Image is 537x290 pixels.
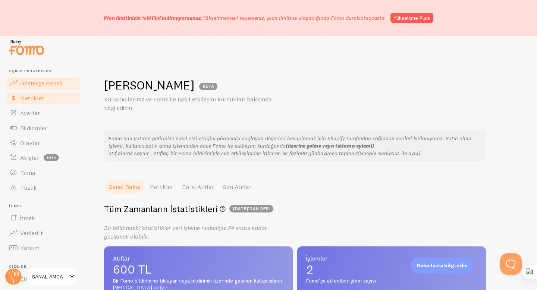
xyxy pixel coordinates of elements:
font: Daha fazla bilgi edin [417,262,468,268]
font: En İyi Atıflar [182,183,214,190]
font: (Google Analytics ile aynı). [358,150,422,157]
font: 600 TL [113,262,152,277]
font: Tema [20,169,35,176]
div: Daha fazla bilgi edin [411,258,474,274]
a: Tema [4,165,81,180]
font: satın alma işleminden önce Fomo ile etkileşim kurduğunda [146,142,286,149]
font: beta [47,155,56,160]
a: İtmek [4,211,81,226]
font: Akışlar [20,154,39,161]
font: İşlemler [306,255,327,262]
iframe: Help Scout Beacon - Açık [500,253,522,275]
a: Verileri İt [4,226,81,240]
a: Bildirimler [4,120,81,135]
font: 2 [306,262,314,277]
font: Genel Bakış [109,183,140,190]
font: Fomo'nun yatırım getirinize nasıl etki ettiğini görmenizi sağlayan değerleri hesaplamak için Shop... [109,135,471,149]
font: Yükseltmemeyi seçerseniz, plan limitine ulaşıldığında Fomo duraklatılacaktır. [202,15,386,21]
font: Atıflar [113,255,130,262]
a: Tüzük [4,180,81,195]
img: fomo-relay-logo-orange.svg [8,38,45,57]
font: Kullanıcılarınız ve Fomo ile nasıl etkileşim kurdukları hakkında bilgi edinin [104,95,272,111]
font: Bu bölümdeki istatistikler veri işleme nedeniyle 24 saate kadar gecikmeli olabilir. [104,224,267,240]
a: Ayarlar [4,105,81,120]
a: Katılım [4,240,81,255]
font: Tüzük [20,184,37,191]
font: Gösterge Paneli [20,79,62,87]
font: Verileri İt [20,229,43,237]
font: Plan limitinizin %101'ini kullanıyorsunuz. [104,15,202,21]
font: Metrikler [149,183,173,190]
font: Katılım [20,244,40,252]
font: Son Atıflar [223,183,251,190]
font: BETA [203,83,214,89]
font: Çizgide [9,264,26,269]
font: (üzerine gelme veya tıklama eylemi) [286,142,374,149]
font: 90 gün [301,150,317,157]
a: Olaylar [4,135,81,150]
font: Metrikler [20,94,44,102]
font: Açılır pencereler [9,68,51,73]
font: Yükseltme Planı [393,15,430,21]
font: Tüm Zamanların İstatistikleri [104,203,218,214]
font: [PERSON_NAME] [104,78,195,92]
a: SANAL AMCA [27,268,77,286]
font: boyunca toplanır [317,150,358,157]
font: atıf olarak sayılır . Atıflar, bir Fomo bildirimiyle son etkileşimden itibaren en fazla [109,150,301,157]
font: Bildirimler [20,124,47,132]
font: Olaylar [20,139,40,146]
font: [DATE]'dan beri [233,206,270,211]
a: Gösterge Paneli [4,76,81,91]
font: Fomo'ya atfedilen işlem sayısı [306,277,376,284]
a: Akışlar beta [4,150,81,165]
font: İtmek [20,214,35,222]
font: İtmek [9,204,22,208]
a: Metrikler [4,91,81,105]
font: Ayarlar [20,109,40,117]
font: SANAL AMCA [32,273,63,280]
